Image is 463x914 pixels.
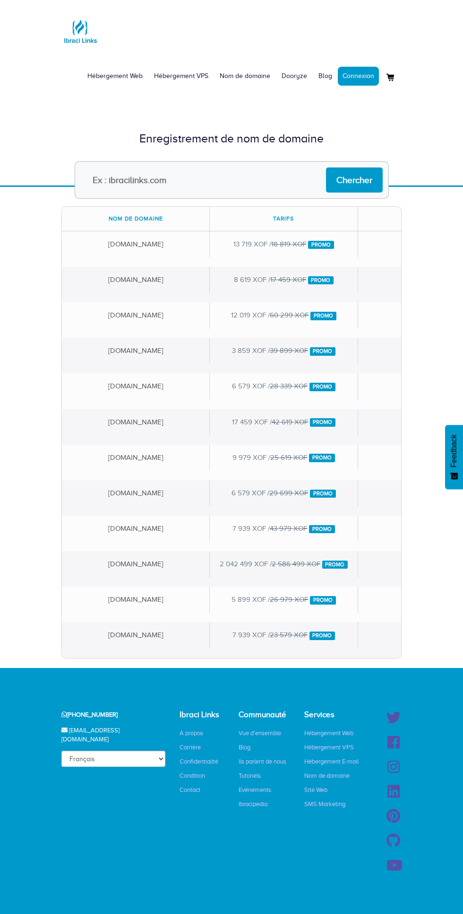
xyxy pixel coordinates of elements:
span: Promo [310,312,336,320]
span: Promo [322,561,348,569]
a: Evénements [231,785,278,794]
a: Vue d'ensemble [231,729,288,738]
div: [DOMAIN_NAME] [62,231,210,257]
a: Ils parlent de nous [231,757,293,766]
del: 23 579 XOF [270,631,308,639]
h4: Services [304,711,366,720]
div: [DOMAIN_NAME] [62,302,210,328]
div: [EMAIL_ADDRESS][DOMAIN_NAME] [50,719,165,751]
a: Blog [313,62,338,90]
span: Promo [308,241,334,249]
div: [DOMAIN_NAME] [62,551,210,577]
a: Nom de domaine [297,771,357,780]
div: 17 459 XOF / [210,409,358,435]
del: 28 339 XOF [270,382,308,390]
a: Logo Ibraci Links [61,4,99,50]
span: Promo [308,276,334,285]
div: [DOMAIN_NAME] [62,373,210,399]
div: [DOMAIN_NAME] [62,516,210,542]
div: [DOMAIN_NAME] [62,587,210,613]
div: Nom de domaine [62,207,210,231]
div: 13 719 XOF / [210,231,358,257]
span: Promo [310,347,336,356]
div: 9 979 XOF / [210,445,358,471]
span: Promo [309,383,335,391]
div: 7 939 XOF / [210,622,358,648]
div: Enregistrement de nom de domaine [61,130,402,147]
input: Chercher [326,167,383,193]
button: Feedback - Afficher l’enquête [445,425,463,489]
span: Promo [309,454,335,462]
div: [DOMAIN_NAME] [62,622,210,648]
div: 8 619 XOF / [210,267,358,293]
a: Dooryze [276,62,313,90]
a: Blog [231,743,257,752]
div: [PHONE_NUMBER] [50,703,165,727]
del: 60 299 XOF [270,311,309,319]
div: Tarifs [210,207,358,231]
a: Hébergement Web [82,62,148,90]
del: 2 586 499 XOF [272,560,320,568]
a: Confidentialité [172,757,225,766]
span: Feedback [450,434,458,467]
a: Hébergement Web [297,729,360,738]
a: Hébergement VPS [148,62,214,90]
del: 18 819 XOF [271,240,306,248]
a: SMS Marketing [297,800,352,809]
h4: Communauté [239,711,300,720]
del: 39 899 XOF [270,347,308,354]
a: Hébergement E-mail [297,757,366,766]
span: Promo [310,490,336,498]
div: 12 019 XOF / [210,302,358,328]
a: A propos [172,729,210,738]
del: 26 979 XOF [270,596,308,603]
del: 25 619 XOF [270,454,307,461]
div: 7 939 XOF / [210,516,358,542]
del: 43 979 XOF [270,525,307,532]
div: [DOMAIN_NAME] [62,338,210,364]
span: Promo [309,632,335,640]
span: Promo [310,418,336,427]
a: Nom de domaine [214,62,276,90]
a: Carrière [172,743,208,752]
div: [DOMAIN_NAME] [62,445,210,471]
div: 2 042 499 XOF / [210,551,358,577]
input: Ex : ibracilinks.com [75,161,389,199]
div: 3 859 XOF / [210,338,358,364]
div: 5 899 XOF / [210,587,358,613]
div: [DOMAIN_NAME] [62,267,210,293]
a: Ibracipedia [231,800,274,809]
del: 29 699 XOF [269,489,308,497]
div: [DOMAIN_NAME] [62,480,210,506]
a: Tutoriels [231,771,268,780]
a: Contact [172,785,207,794]
img: Logo Ibraci Links [61,12,99,50]
div: [DOMAIN_NAME] [62,409,210,435]
a: Condition [172,771,212,780]
a: Connexion [338,67,379,86]
del: 42 619 XOF [272,418,308,426]
div: 6 579 XOF / [210,480,358,506]
del: 17 459 XOF [270,276,306,283]
h4: Ibraci Links [180,711,241,720]
span: Promo [309,525,335,534]
div: 6 579 XOF / [210,373,358,399]
span: Promo [310,596,336,605]
a: Hébergement VPS [297,743,361,752]
a: Site Web [297,785,334,794]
